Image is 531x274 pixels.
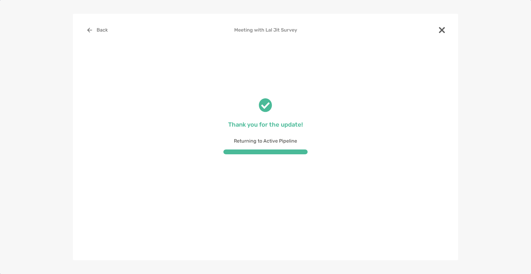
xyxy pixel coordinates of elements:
[259,98,272,112] img: check success
[82,27,449,33] h4: Meeting with Lal Jit Survey
[223,137,308,145] p: Returning to Active Pipeline
[439,27,445,33] img: close modal
[223,121,308,128] p: Thank you for the update!
[82,23,112,37] button: Back
[87,28,92,32] img: button icon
